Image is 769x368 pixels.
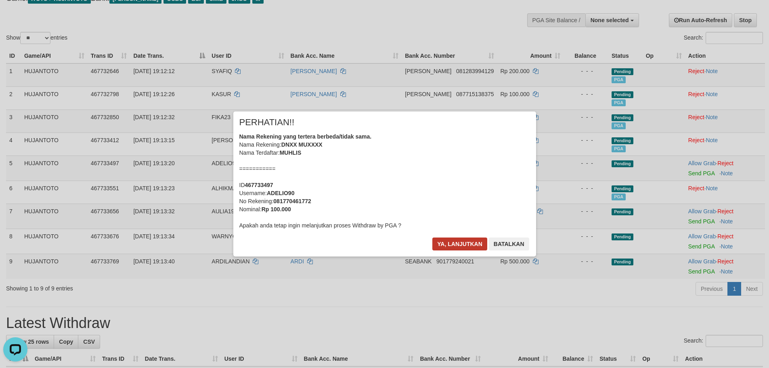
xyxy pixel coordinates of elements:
[239,133,372,140] b: Nama Rekening yang tertera berbeda/tidak sama.
[280,149,302,156] b: MUHLIS
[3,3,27,27] button: Open LiveChat chat widget
[267,190,294,196] b: ADELIO90
[432,238,487,250] button: Ya, lanjutkan
[245,182,273,188] b: 467733497
[239,132,530,229] div: Nama Rekening: Nama Terdaftar: =========== ID Username: No Rekening: Nominal: Apakah anda tetap i...
[489,238,529,250] button: Batalkan
[262,206,291,212] b: Rp 100.000
[281,141,323,148] b: DNXX MUXXXX
[273,198,311,204] b: 081770461772
[239,118,295,126] span: PERHATIAN!!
